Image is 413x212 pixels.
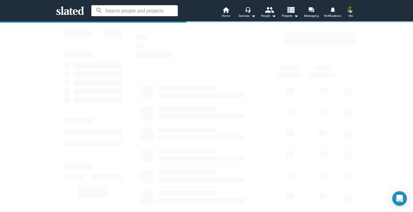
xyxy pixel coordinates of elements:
[222,12,230,20] span: Home
[349,12,353,20] span: Me
[282,12,298,20] span: Projects
[308,7,314,13] mat-icon: forum
[392,191,407,206] div: Open Intercom Messenger
[215,6,236,20] a: Home
[245,7,250,12] mat-icon: headset_mic
[279,6,301,20] button: Projects
[324,12,341,20] span: Notifications
[292,12,300,20] mat-icon: arrow_drop_down
[347,6,354,13] img: Felix Nunez JR
[304,12,319,20] span: Messaging
[236,6,258,20] button: Services
[91,5,178,16] input: Search people and projects
[286,5,295,14] mat-icon: view_list
[301,6,322,20] a: Messaging
[322,6,343,20] a: Notifications
[270,12,277,20] mat-icon: arrow_drop_down
[222,6,229,13] mat-icon: home
[258,6,279,20] button: People
[239,12,256,20] div: Services
[330,6,335,12] mat-icon: notifications
[343,4,358,20] button: Felix Nunez JRMe
[250,12,257,20] mat-icon: arrow_drop_down
[261,12,276,20] div: People
[265,5,274,14] mat-icon: people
